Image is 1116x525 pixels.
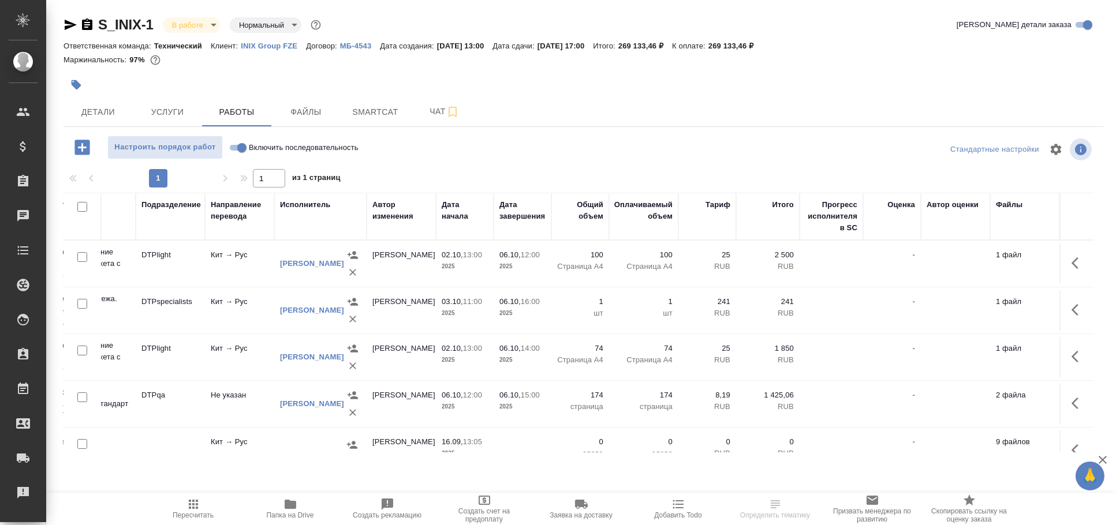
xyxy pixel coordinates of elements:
div: Файлы [996,199,1022,211]
p: 1 850 [742,343,794,354]
p: 12:00 [463,391,482,399]
p: Дата сдачи: [492,42,537,50]
button: 6016.06 RUB; [148,52,163,67]
a: МБ-4543 [340,40,380,50]
a: [PERSON_NAME] [280,352,344,361]
p: 174 [557,389,603,401]
div: Подразделение [141,199,201,211]
p: 14:00 [521,344,540,352]
td: [PERSON_NAME] [367,337,436,377]
p: Страница А4 [557,354,603,366]
p: 241 [684,296,730,307]
p: 2 файла [996,389,1054,401]
button: Удалить [344,310,361,328]
div: Итого [772,199,794,211]
a: [PERSON_NAME] [280,259,344,268]
p: RUB [684,307,730,319]
p: 0 [684,436,730,448]
div: Тариф [706,199,730,211]
a: INIX Group FZE [241,40,306,50]
p: RUB [684,448,730,459]
p: К оплате: [672,42,708,50]
div: Направление перевода [211,199,268,222]
p: слово [615,448,673,459]
div: Прогресс исполнителя в SC [805,199,857,234]
p: 1 файл [996,249,1054,261]
a: - [913,297,915,306]
p: 269 133,46 ₽ [618,42,672,50]
p: страница [557,401,603,412]
svg: Подписаться [446,105,460,119]
td: Кит → Рус [205,290,274,331]
button: Здесь прячутся важные кнопки [1065,296,1092,324]
p: 02.10, [442,344,463,352]
p: RUB [742,401,794,412]
p: 0 [742,436,794,448]
div: Общий объем [557,199,603,222]
td: DTPqa [136,384,205,424]
button: Удалить [344,404,361,421]
p: Страница А4 [615,261,673,272]
div: Дата завершения [499,199,546,222]
button: Назначить [344,436,361,453]
p: шт [615,307,673,319]
button: Добавить тэг [64,72,89,97]
p: 241 [742,296,794,307]
span: Услуги [140,105,195,119]
p: 12:00 [521,250,540,259]
p: 0 [557,436,603,448]
p: 74 [615,343,673,354]
p: [DATE] 13:00 [437,42,493,50]
p: 1 425,06 [742,389,794,401]
span: Посмотреть информацию [1070,138,1094,160]
button: Назначить [344,246,361,264]
p: 16.09, [442,437,463,446]
p: 9 файлов [996,436,1054,448]
div: Автор изменения [372,199,430,222]
div: Автор оценки [927,199,979,211]
p: 2025 [442,401,488,412]
div: В работе [230,17,301,33]
div: Исполнитель [280,199,331,211]
p: 174 [615,389,673,401]
span: [PERSON_NAME] детали заказа [957,19,1072,31]
p: 13:00 [463,344,482,352]
button: Удалить [344,357,361,374]
p: Ответственная команда: [64,42,154,50]
a: - [913,344,915,352]
p: 2025 [442,261,488,272]
p: 1 [615,296,673,307]
a: S_INIX-1 [98,17,154,32]
p: Клиент: [211,42,241,50]
button: Доп статусы указывают на важность/срочность заказа [308,17,323,32]
p: 06.10, [499,391,521,399]
p: RUB [742,261,794,272]
p: Страница А4 [557,261,603,272]
p: 06.10, [442,391,463,399]
button: Назначить [344,293,361,310]
button: Здесь прячутся важные кнопки [1065,249,1092,277]
p: 02.10, [442,250,463,259]
p: 2025 [442,448,488,459]
p: Дата создания: [380,42,436,50]
span: Работы [209,105,264,119]
p: RUB [742,307,794,319]
a: [PERSON_NAME] [280,306,344,314]
p: 13:00 [463,250,482,259]
span: Файлы [278,105,334,119]
p: 100 [557,249,603,261]
button: Скопировать ссылку для ЯМессенджера [64,18,77,32]
td: Кит → Рус [205,337,274,377]
td: DTPlight [136,337,205,377]
td: Не указан [205,384,274,424]
p: RUB [684,354,730,366]
p: Технический [154,42,211,50]
p: страница [615,401,673,412]
p: 1 файл [996,343,1054,354]
button: 🙏 [1076,462,1104,490]
td: [PERSON_NAME] [367,430,436,471]
button: Удалить [344,264,361,281]
div: split button [947,141,1042,159]
p: [DATE] 17:00 [538,42,594,50]
button: Добавить работу [66,136,98,159]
